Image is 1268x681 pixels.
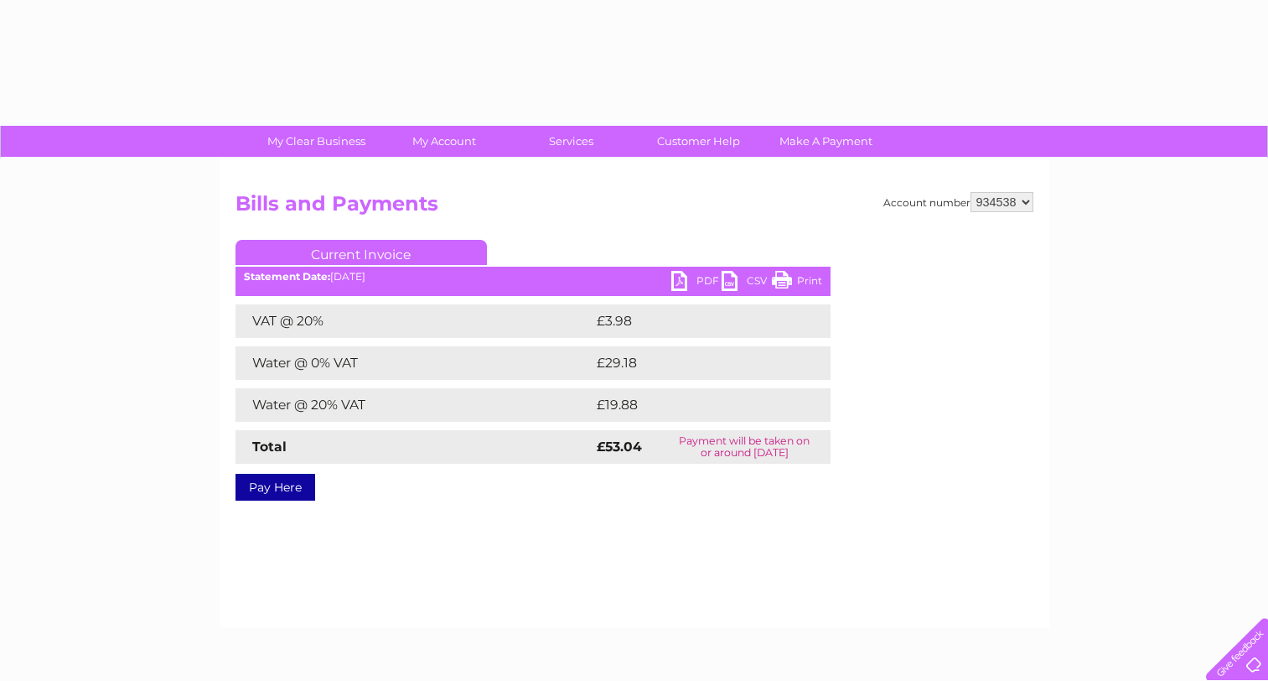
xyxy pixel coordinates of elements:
h2: Bills and Payments [235,192,1033,224]
td: VAT @ 20% [235,304,593,338]
td: Water @ 20% VAT [235,388,593,422]
strong: £53.04 [597,439,642,455]
a: Customer Help [629,126,768,157]
a: My Clear Business [247,126,386,157]
strong: Total [252,439,287,455]
a: Make A Payment [757,126,895,157]
a: Print [772,271,822,295]
td: £29.18 [593,346,795,380]
a: My Account [375,126,513,157]
td: £19.88 [593,388,796,422]
b: Statement Date: [244,270,330,283]
a: Pay Here [235,474,315,501]
td: £3.98 [593,304,792,338]
div: Account number [883,192,1033,212]
a: PDF [671,271,722,295]
td: Water @ 0% VAT [235,346,593,380]
td: Payment will be taken on or around [DATE] [659,430,831,464]
a: Current Invoice [235,240,487,265]
div: [DATE] [235,271,831,283]
a: Services [502,126,640,157]
a: CSV [722,271,772,295]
